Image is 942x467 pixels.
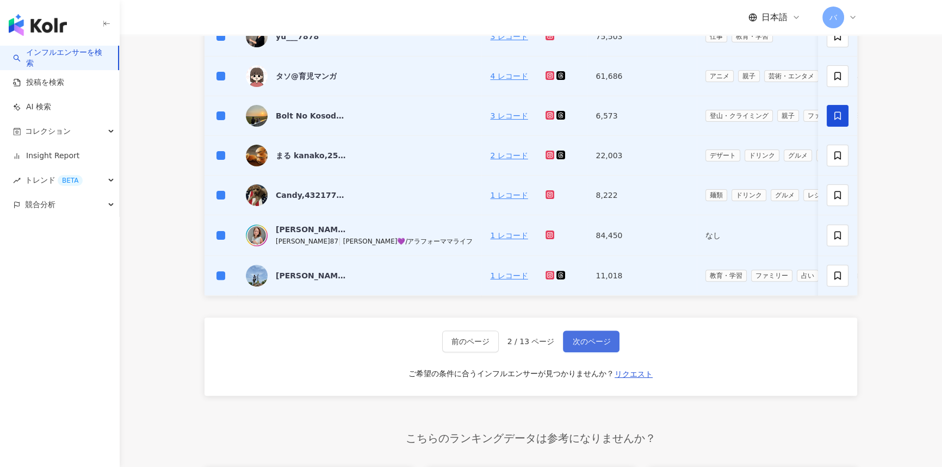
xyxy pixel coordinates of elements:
[705,150,740,161] span: デザート
[490,151,528,160] a: 2 レコード
[395,430,667,447] span: こちらのランキングデータは参考になりませんか？
[13,102,51,113] a: AI 検索
[13,77,64,88] a: 投稿を検索
[572,337,610,346] span: 次のページ
[246,105,268,127] img: KOL Avatar
[276,270,346,281] div: [PERSON_NAME],2223621562
[587,136,696,176] td: 22,003
[615,370,653,378] span: リクエスト
[587,176,696,215] td: 8,222
[451,337,489,346] span: 前のページ
[490,271,528,280] a: 1 レコード
[246,184,473,206] a: KOL AvatarCandy,4321773645
[745,150,779,161] span: ドリンク
[246,145,268,166] img: KOL Avatar
[705,270,747,282] span: 教育・学習
[25,168,83,192] span: トレンド
[777,110,799,122] span: 親子
[25,119,71,144] span: コレクション
[587,256,696,296] td: 11,018
[738,70,760,82] span: 親子
[705,110,773,122] span: 登山・クライミング
[13,177,21,184] span: rise
[705,30,727,42] span: 仕事
[490,32,528,41] a: 3 レコード
[246,184,268,206] img: KOL Avatar
[490,72,528,80] a: 4 レコード
[246,26,473,47] a: KOL Avataryu___7878
[587,57,696,96] td: 61,686
[507,337,555,346] span: 2 / 13 ページ
[276,150,346,161] div: まる kanako,2525430947
[276,110,346,121] div: Bolt No Kosodate,5902416737
[9,14,67,36] img: logo
[246,65,473,87] a: KOL Avatarタソ@育児マンガ
[614,365,653,383] button: リクエスト
[771,189,799,201] span: グルメ
[563,331,619,352] button: 次のページ
[25,192,55,217] span: 競合分析
[276,31,319,42] div: yu___7878
[490,191,528,200] a: 1 レコード
[816,150,845,161] span: レシピ
[764,70,819,82] span: 芸術・エンタメ
[442,331,499,352] button: 前のページ
[797,270,819,282] span: 占い
[276,238,338,245] span: [PERSON_NAME]87
[803,110,845,122] span: ファミリー
[246,265,268,287] img: KOL Avatar
[587,215,696,256] td: 84,450
[784,150,812,161] span: グルメ
[246,105,473,127] a: KOL AvatarBolt No Kosodate,5902416737
[246,224,473,247] a: KOL Avatar[PERSON_NAME]87|[PERSON_NAME]💜/アラフォーママライフ[PERSON_NAME]87|[PERSON_NAME]💜/アラフォーママライフ
[276,224,346,235] div: [PERSON_NAME]87|[PERSON_NAME]💜/アラフォーママライフ
[338,236,343,245] span: |
[246,26,268,47] img: KOL Avatar
[408,369,614,379] div: ご希望の条件に合うインフルエンサーが見つかりませんか？
[587,96,696,136] td: 6,573
[761,11,788,23] span: 日本語
[587,17,696,57] td: 75,503
[705,70,734,82] span: アニメ
[751,270,792,282] span: ファミリー
[490,231,528,240] a: 1 レコード
[732,189,766,201] span: ドリンク
[490,111,528,120] a: 3 レコード
[276,71,337,82] div: タソ@育児マンガ
[276,190,346,201] div: Candy,4321773645
[13,47,109,69] a: searchインフルエンサーを検索
[246,265,473,287] a: KOL Avatar[PERSON_NAME],2223621562
[343,238,473,245] span: [PERSON_NAME]💜/アラフォーママライフ
[705,189,727,201] span: 麺類
[246,65,268,87] img: KOL Avatar
[13,151,79,161] a: Insight Report
[829,11,837,23] span: バ
[58,175,83,186] div: BETA
[803,189,832,201] span: レシピ
[246,225,268,246] img: KOL Avatar
[732,30,773,42] span: 教育・学習
[246,145,473,166] a: KOL Avatarまる kanako,2525430947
